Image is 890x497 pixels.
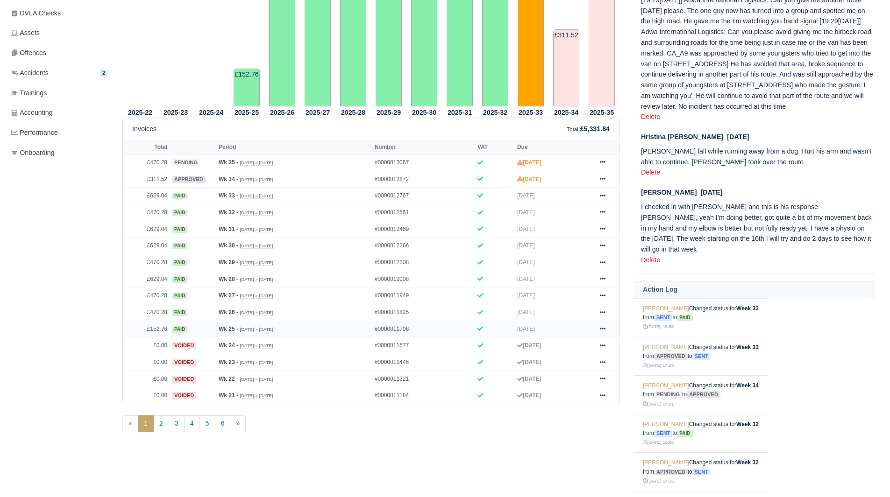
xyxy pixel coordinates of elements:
span: pending [654,391,682,398]
th: Period [216,140,372,154]
small: [DATE] » [DATE] [240,160,273,166]
small: [DATE] » [DATE] [240,277,273,282]
span: Accounting [11,107,53,118]
td: £152.76 [234,69,260,106]
span: Onboarding [11,147,55,158]
strong: Wk 28 - [219,276,238,282]
th: 2025-25 [229,107,264,118]
th: VAT [475,140,515,154]
a: [PERSON_NAME] [643,459,689,466]
td: £470.28 [123,304,170,321]
small: [DATE] » [DATE] [240,227,273,232]
div: [DATE] [641,187,875,198]
td: £0.00 [123,337,170,354]
a: DVLA Checks [7,4,111,22]
strong: [DATE] [517,359,541,365]
strong: Week 33 [736,344,759,350]
a: Assets [7,24,111,42]
span: approved [687,391,720,398]
span: 1 [138,415,154,432]
strong: Wk 34 - [219,176,238,182]
iframe: Chat Widget [722,389,890,497]
strong: [DATE] [517,392,541,399]
td: Changed status for from to [634,453,768,491]
strong: Wk 26 - [219,309,238,315]
span: sent [654,430,672,437]
td: #0000012872 [372,171,475,188]
td: #0000012767 [372,188,475,204]
td: #0000012469 [372,221,475,238]
span: [DATE] [517,259,535,266]
th: 2025-28 [335,107,371,118]
th: 2025-33 [513,107,548,118]
span: Trainings [11,88,47,98]
strong: Wk 21 - [219,392,238,399]
strong: [DATE] [517,176,541,182]
td: £0.00 [123,354,170,371]
th: Due [515,140,591,154]
span: Accidents [11,68,49,78]
strong: Wk 29 - [219,259,238,266]
th: 2025-35 [584,107,619,118]
strong: Wk 32 - [219,209,238,216]
td: £629.04 [123,271,170,287]
span: sent [692,469,711,476]
span: voided [172,392,196,399]
div: : [567,124,610,134]
strong: Week 34 [736,382,759,389]
th: 2025-29 [371,107,406,118]
span: paid [172,259,187,266]
small: [DATE] » [DATE] [240,393,273,399]
td: £629.04 [123,221,170,238]
td: Changed status for from to [634,376,768,414]
span: paid [172,309,187,316]
td: #0000012266 [372,238,475,254]
span: paid [172,293,187,299]
th: 2025-34 [548,107,584,118]
small: [DATE] 14:16 [643,478,674,483]
a: [PERSON_NAME] [643,382,689,389]
span: voided [172,342,196,349]
th: Number [372,140,475,154]
td: £0.00 [123,387,170,404]
td: Changed status for from to [634,299,768,337]
span: paid [172,226,187,233]
td: #0000012208 [372,254,475,271]
span: sent [692,353,711,360]
a: Onboarding [7,144,111,162]
small: [DATE] » [DATE] [240,343,273,349]
span: [DATE] [517,226,535,232]
span: pending [172,159,200,166]
span: approved [654,469,688,476]
h6: Invoices [132,125,157,133]
a: Delete [641,256,660,264]
span: voided [172,359,196,366]
p: [PERSON_NAME] fall while running away from a dog. Hurt his arm and wasn't able to continue. [PERS... [641,146,875,168]
th: Total [123,140,170,154]
small: [DATE] 14:21 [643,401,674,406]
th: 2025-22 [122,107,158,118]
td: #0000011577 [372,337,475,354]
th: 2025-23 [158,107,193,118]
strong: [DATE] [517,376,541,382]
a: 6 [215,415,231,432]
td: #0000011708 [372,321,475,337]
td: £470.28 [123,287,170,304]
strong: Week 33 [736,305,759,312]
span: approved [172,176,206,183]
small: [DATE] » [DATE] [240,310,273,315]
a: » [230,415,246,432]
td: £629.04 [123,188,170,204]
strong: Wk 31 - [219,226,238,232]
td: #0000011321 [372,371,475,387]
td: £470.28 [123,254,170,271]
strong: Wk 30 - [219,242,238,249]
span: paid [172,193,187,199]
td: #0000011825 [372,304,475,321]
th: 2025-31 [442,107,477,118]
span: [DATE] [517,276,535,282]
td: #0000011184 [372,387,475,404]
span: paid [677,430,692,437]
th: 2025-30 [406,107,442,118]
small: [DATE] » [DATE] [240,260,273,266]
